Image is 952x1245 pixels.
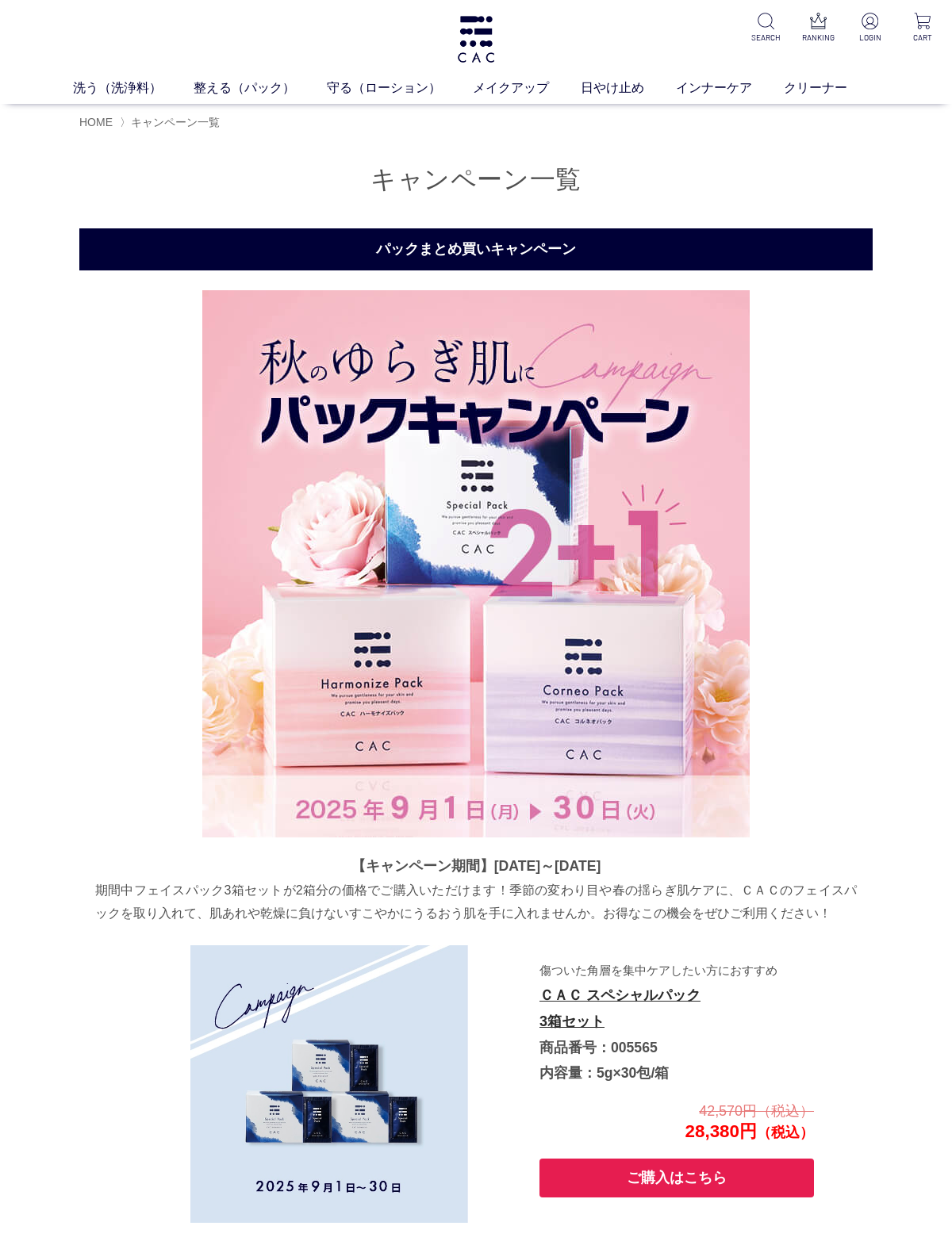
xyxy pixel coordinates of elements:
a: 日やけ止め [581,79,676,98]
p: LOGIN [854,32,887,44]
p: 期間中フェイスパック3箱セットが2箱分の価格でご購入いただけます！季節の変わり目や春の揺らぎ肌ケアに、ＣＡＣのフェイスパックを取り入れて、肌あれや乾燥に負けないすこやかにうるおう肌を手に入れませ... [95,879,857,925]
p: 28,380円 [538,1100,814,1143]
button: ご購入はこちら [539,1159,814,1197]
span: 傷ついた角層を集中ケアしたい方におすすめ [539,963,777,989]
li: 〉 [120,115,224,130]
a: LOGIN [854,13,887,44]
p: RANKING [801,32,835,44]
p: 【キャンペーン期間】[DATE]～[DATE] [95,853,857,879]
span: キャンペーン一覧 [131,116,220,128]
a: インナーケア [676,79,784,98]
a: クリーナー [784,79,879,98]
p: CART [906,32,939,44]
a: 整える（パック） [194,79,327,98]
a: RANKING [801,13,835,44]
a: 洗う（洗浄料） [73,79,194,98]
a: CART [906,13,939,44]
a: SEARCH [749,13,782,44]
h2: パックまとめ買いキャンペーン [79,228,873,270]
span: （税込） [757,1124,814,1140]
p: 商品番号：005565 内容量：5g×30包/箱 [539,957,812,1086]
a: ＣＡＣ スペシャルパック3箱セット [539,987,701,1029]
img: パックまとめ買いキャンペーン [202,290,750,837]
span: 42,570円（税込） [699,1103,814,1119]
img: 005565.jpg [190,945,468,1223]
a: 守る（ローション） [327,79,473,98]
p: SEARCH [749,32,782,44]
h1: キャンペーン一覧 [79,163,873,197]
a: メイクアップ [473,79,581,98]
a: HOME [79,116,113,128]
img: logo [455,16,497,63]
